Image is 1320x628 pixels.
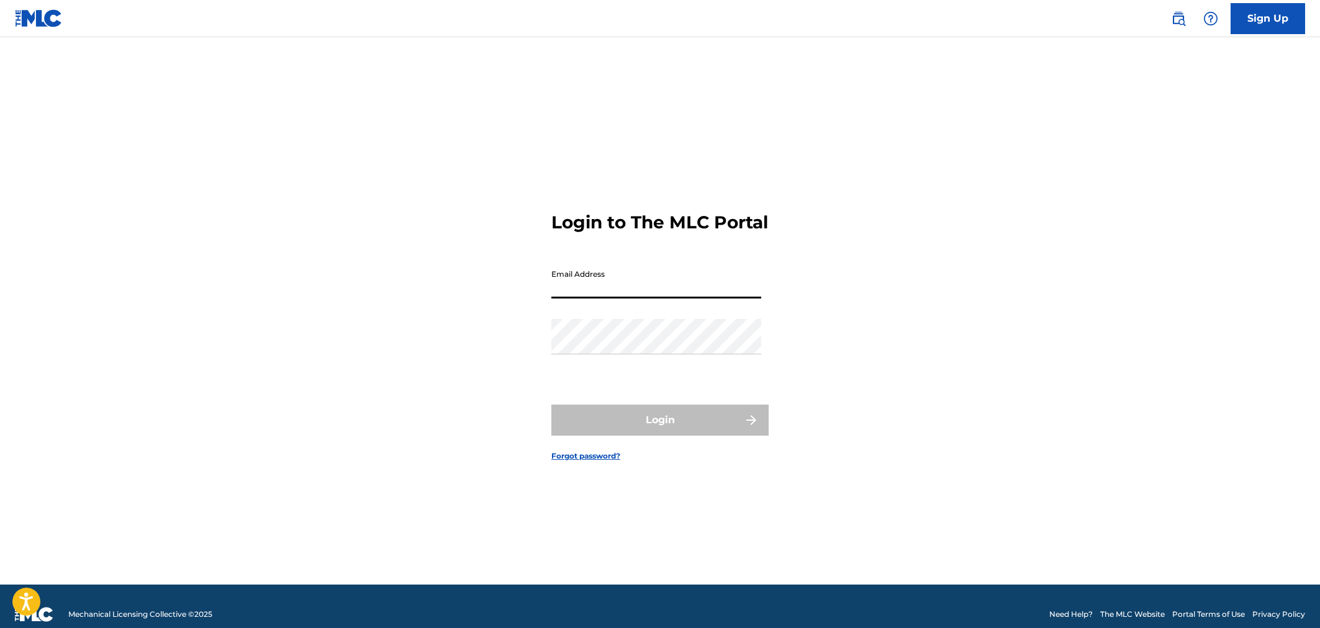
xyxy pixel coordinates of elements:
[15,607,53,622] img: logo
[1166,6,1191,31] a: Public Search
[1198,6,1223,31] div: Help
[1252,609,1305,620] a: Privacy Policy
[551,451,620,462] a: Forgot password?
[1171,11,1186,26] img: search
[1049,609,1093,620] a: Need Help?
[551,212,768,233] h3: Login to The MLC Portal
[1100,609,1165,620] a: The MLC Website
[1172,609,1245,620] a: Portal Terms of Use
[68,609,212,620] span: Mechanical Licensing Collective © 2025
[1231,3,1305,34] a: Sign Up
[1203,11,1218,26] img: help
[15,9,63,27] img: MLC Logo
